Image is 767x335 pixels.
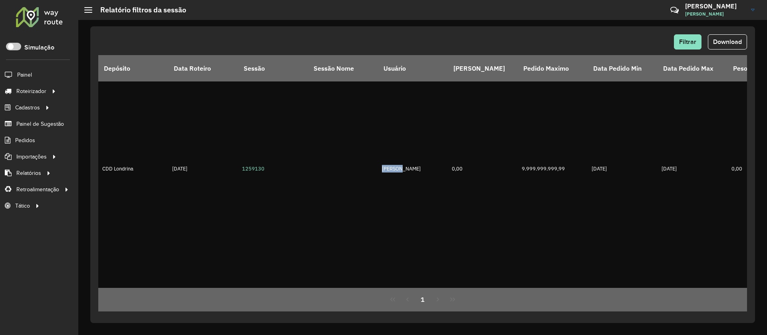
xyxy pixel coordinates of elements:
[238,55,308,81] th: Sessão
[92,6,186,14] h2: Relatório filtros da sessão
[16,120,64,128] span: Painel de Sugestão
[16,87,46,95] span: Roteirizador
[415,292,430,307] button: 1
[98,55,168,81] th: Depósito
[713,38,742,45] span: Download
[16,185,59,194] span: Retroalimentação
[16,169,41,177] span: Relatórios
[685,2,745,10] h3: [PERSON_NAME]
[448,55,518,81] th: [PERSON_NAME]
[24,43,54,52] label: Simulação
[679,38,696,45] span: Filtrar
[674,34,701,50] button: Filtrar
[15,202,30,210] span: Tático
[685,10,745,18] span: [PERSON_NAME]
[15,103,40,112] span: Cadastros
[658,55,727,81] th: Data Pedido Max
[518,55,588,81] th: Pedido Maximo
[378,55,448,81] th: Usuário
[588,55,658,81] th: Data Pedido Min
[308,55,378,81] th: Sessão Nome
[15,136,35,145] span: Pedidos
[666,2,683,19] a: Contato Rápido
[242,165,264,172] a: 1259130
[168,55,238,81] th: Data Roteiro
[17,71,32,79] span: Painel
[708,34,747,50] button: Download
[16,153,47,161] span: Importações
